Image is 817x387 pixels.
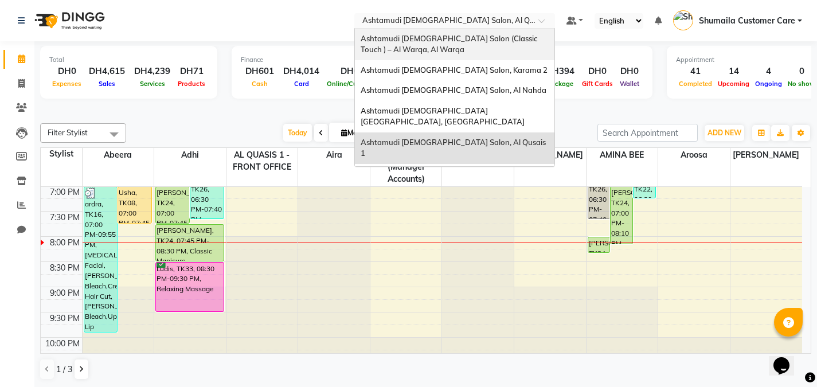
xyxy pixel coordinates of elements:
[48,312,82,325] div: 9:30 PM
[715,65,752,78] div: 14
[361,85,546,95] span: Ashtamudi [DEMOGRAPHIC_DATA] Salon, Al Nahda
[769,341,806,376] iframe: chat widget
[137,80,168,88] span: Services
[338,128,364,137] span: Mon
[156,187,189,223] div: [PERSON_NAME], TK24, 07:00 PM-07:45 PM, Classic Pedicure
[154,148,226,162] span: Adhi
[156,225,223,261] div: [PERSON_NAME], TK24, 07:45 PM-08:30 PM, Classic Manicure
[370,148,442,186] span: [PERSON_NAME] (Manager Accounts)
[361,106,525,127] span: Ashtamudi [DEMOGRAPHIC_DATA] [GEOGRAPHIC_DATA], [GEOGRAPHIC_DATA]
[156,263,223,311] div: Ludis, TK33, 08:30 PM-09:30 PM, Relaxing Massage
[673,10,693,30] img: Shumaila Customer Care
[190,162,224,218] div: Ashwini, TK26, 06:30 PM-07:40 PM, Roots Color - [MEDICAL_DATA] Free
[29,5,108,37] img: logo
[588,237,610,252] div: [PERSON_NAME], TK24, 08:00 PM-08:20 PM, Eyebrow Threading
[579,65,616,78] div: DH0
[676,65,715,78] div: 41
[541,65,579,78] div: DH394
[83,148,154,162] span: Abeera
[175,80,208,88] span: Products
[707,128,741,137] span: ADD NEW
[597,124,698,142] input: Search Appointment
[241,65,279,78] div: DH601
[361,34,539,54] span: Ashtamudi [DEMOGRAPHIC_DATA] Salon (Classic Touch ) – Al Warqa, Al Warqa
[611,187,632,244] div: [PERSON_NAME], TK24, 07:00 PM-08:10 PM, Roots Color - Schwarzkopf/L’Oréal
[48,262,82,274] div: 8:30 PM
[658,148,730,162] span: Aroosa
[48,128,88,137] span: Filter Stylist
[41,148,82,160] div: Stylist
[587,148,658,162] span: AMINA BEE
[118,187,151,223] div: Usha, TK08, 07:00 PM-07:45 PM, Classic Manicure
[84,65,130,78] div: DH4,615
[279,65,324,78] div: DH4,014
[579,80,616,88] span: Gift Cards
[226,148,298,174] span: AL QUASIS 1 - FRONT OFFICE
[730,148,802,162] span: [PERSON_NAME]
[699,15,795,27] span: Shumaila Customer Care
[48,287,82,299] div: 9:00 PM
[291,80,312,88] span: Card
[588,162,610,218] div: Ashwini, TK26, 06:30 PM-07:40 PM, Roots Color - Schwarzkopf/L’Oréal
[361,65,548,75] span: Ashtamudi [DEMOGRAPHIC_DATA] Salon, Karama 2
[676,80,715,88] span: Completed
[617,80,642,88] span: Wallet
[324,65,376,78] div: DH0
[752,80,785,88] span: Ongoing
[249,80,271,88] span: Cash
[175,65,208,78] div: DH71
[96,80,118,88] span: Sales
[361,138,548,158] span: Ashtamudi [DEMOGRAPHIC_DATA] Salon, Al Qusais 1
[544,80,576,88] span: Package
[616,65,643,78] div: DH0
[354,28,555,167] ng-dropdown-panel: Options list
[705,125,744,141] button: ADD NEW
[752,65,785,78] div: 4
[49,80,84,88] span: Expenses
[49,65,84,78] div: DH0
[324,80,376,88] span: Online/Custom
[49,55,208,65] div: Total
[43,338,82,350] div: 10:00 PM
[56,363,72,376] span: 1 / 3
[715,80,752,88] span: Upcoming
[298,148,370,162] span: Aira
[48,237,82,249] div: 8:00 PM
[130,65,175,78] div: DH4,239
[283,124,312,142] span: Today
[481,55,643,65] div: Redemption
[84,187,118,332] div: ardra, TK16, 07:00 PM-09:55 PM, [MEDICAL_DATA] Facial,[PERSON_NAME]/Face Bleach,Creative Hair Cut...
[48,186,82,198] div: 7:00 PM
[48,212,82,224] div: 7:30 PM
[241,55,448,65] div: Finance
